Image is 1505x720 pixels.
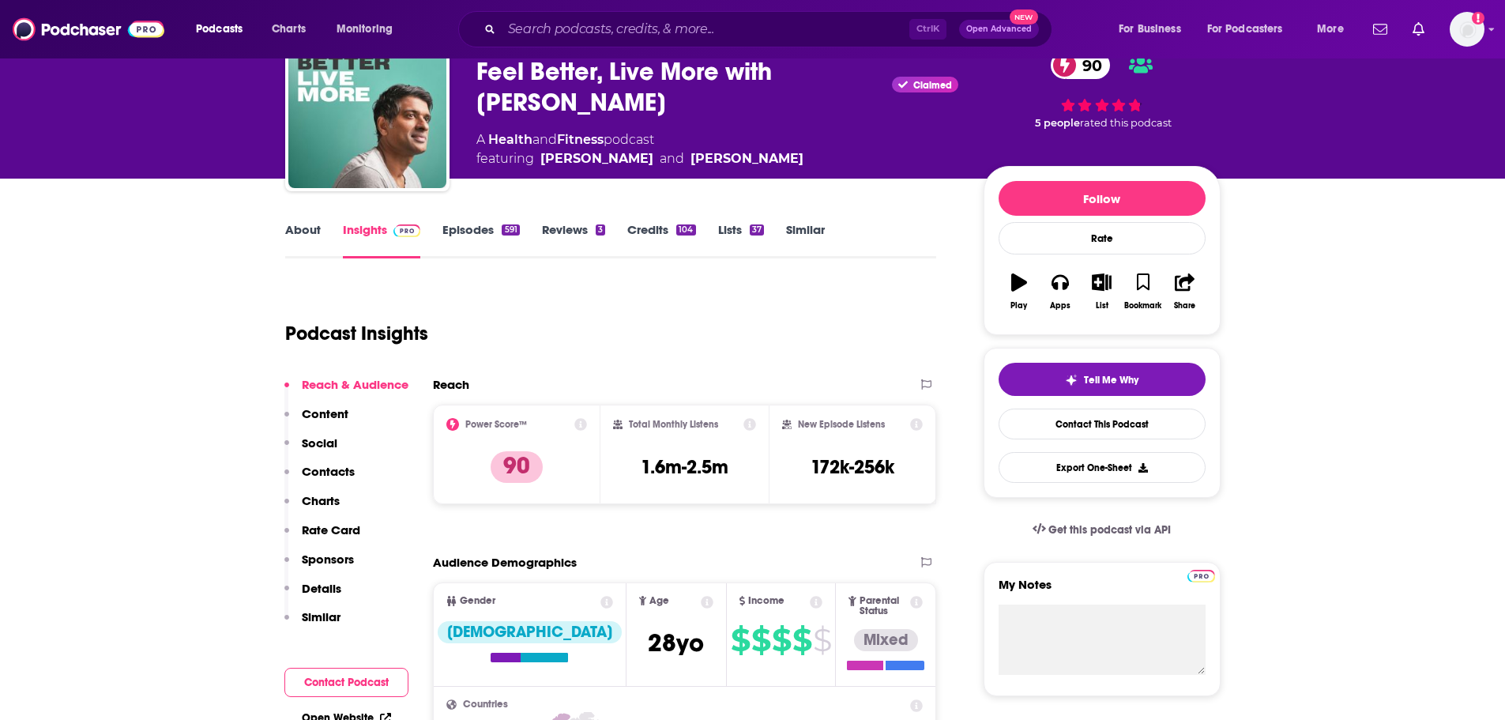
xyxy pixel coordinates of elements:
[966,25,1032,33] span: Open Advanced
[1207,18,1283,40] span: For Podcasters
[1197,17,1306,42] button: open menu
[999,222,1206,254] div: Rate
[284,464,355,493] button: Contacts
[442,222,519,258] a: Episodes591
[648,628,704,658] span: 28 yo
[285,322,428,345] h1: Podcast Insights
[433,555,577,570] h2: Audience Demographics
[542,222,605,258] a: Reviews3
[1174,301,1195,311] div: Share
[1035,117,1080,129] span: 5 people
[718,222,764,258] a: Lists37
[302,493,340,508] p: Charts
[272,18,306,40] span: Charts
[792,628,811,653] span: $
[641,455,728,479] h3: 1.6m-2.5m
[465,419,527,430] h2: Power Score™
[1123,263,1164,320] button: Bookmark
[1080,117,1172,129] span: rated this podcast
[1406,16,1431,43] a: Show notifications dropdown
[629,419,718,430] h2: Total Monthly Listens
[284,377,408,406] button: Reach & Audience
[999,363,1206,396] button: tell me why sparkleTell Me Why
[913,81,952,89] span: Claimed
[1450,12,1484,47] span: Logged in as headlandconsultancy
[690,149,803,168] a: Dr. Rangan Chatterjee
[532,132,557,147] span: and
[284,552,354,581] button: Sponsors
[557,132,604,147] a: Fitness
[649,596,669,606] span: Age
[302,522,360,537] p: Rate Card
[476,149,803,168] span: featuring
[284,609,341,639] button: Similar
[1048,523,1171,537] span: Get this podcast via API
[1450,12,1484,47] img: User Profile
[302,464,355,479] p: Contacts
[460,596,495,606] span: Gender
[502,224,519,236] div: 591
[999,409,1206,439] a: Contact This Podcast
[488,132,532,147] a: Health
[1317,18,1344,40] span: More
[1051,51,1110,79] a: 90
[1020,511,1184,549] a: Get this podcast via API
[798,419,885,430] h2: New Episode Listens
[1010,9,1038,25] span: New
[302,552,354,567] p: Sponsors
[302,609,341,624] p: Similar
[261,17,315,42] a: Charts
[302,435,337,450] p: Social
[325,17,413,42] button: open menu
[343,222,421,258] a: InsightsPodchaser Pro
[491,451,543,483] p: 90
[1010,301,1027,311] div: Play
[540,149,653,168] div: [PERSON_NAME]
[627,222,695,258] a: Credits104
[1367,16,1394,43] a: Show notifications dropdown
[772,628,791,653] span: $
[660,149,684,168] span: and
[731,628,750,653] span: $
[1108,17,1201,42] button: open menu
[476,130,803,168] div: A podcast
[786,222,825,258] a: Similar
[13,14,164,44] img: Podchaser - Follow, Share and Rate Podcasts
[1050,301,1070,311] div: Apps
[1040,263,1081,320] button: Apps
[284,668,408,697] button: Contact Podcast
[676,224,695,236] div: 104
[284,522,360,552] button: Rate Card
[1084,374,1138,386] span: Tell Me Why
[284,406,348,435] button: Content
[1081,263,1122,320] button: List
[999,577,1206,605] label: My Notes
[285,222,321,258] a: About
[748,596,784,606] span: Income
[1067,51,1110,79] span: 90
[813,628,831,653] span: $
[1306,17,1364,42] button: open menu
[302,377,408,392] p: Reach & Audience
[1472,12,1484,25] svg: Add a profile image
[438,621,622,643] div: [DEMOGRAPHIC_DATA]
[984,41,1221,140] div: 90 5 peoplerated this podcast
[473,11,1067,47] div: Search podcasts, credits, & more...
[463,699,508,710] span: Countries
[185,17,263,42] button: open menu
[337,18,393,40] span: Monitoring
[284,435,337,465] button: Social
[596,224,605,236] div: 3
[433,377,469,392] h2: Reach
[393,224,421,237] img: Podchaser Pro
[1065,374,1078,386] img: tell me why sparkle
[288,30,446,188] img: Feel Better, Live More with Dr Rangan Chatterjee
[854,629,918,651] div: Mixed
[1096,301,1108,311] div: List
[860,596,908,616] span: Parental Status
[302,581,341,596] p: Details
[1187,570,1215,582] img: Podchaser Pro
[1187,567,1215,582] a: Pro website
